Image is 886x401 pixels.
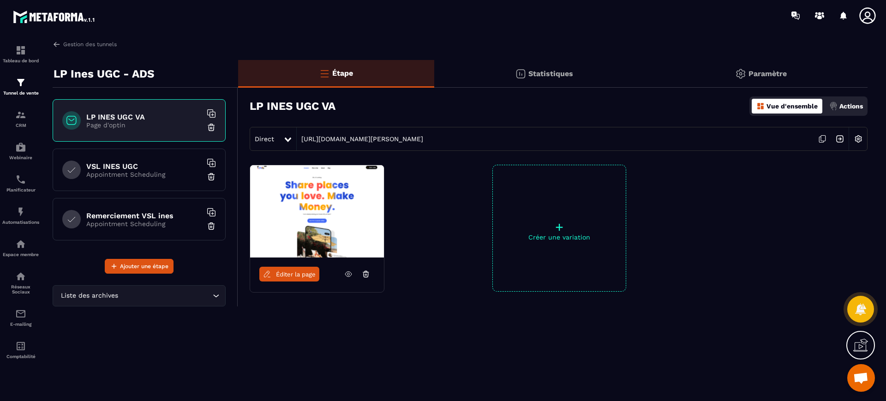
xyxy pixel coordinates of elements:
p: Appointment Scheduling [86,220,202,227]
p: Vue d'ensemble [766,102,818,110]
span: Éditer la page [276,271,316,278]
p: Réseaux Sociaux [2,284,39,294]
img: automations [15,206,26,217]
img: scheduler [15,174,26,185]
p: LP Ines UGC - ADS [54,65,154,83]
img: accountant [15,341,26,352]
h6: LP INES UGC VA [86,113,202,121]
div: Search for option [53,285,226,306]
p: Comptabilité [2,354,39,359]
img: automations [15,142,26,153]
img: setting-gr.5f69749f.svg [735,68,746,79]
a: social-networksocial-networkRéseaux Sociaux [2,264,39,301]
p: Webinaire [2,155,39,160]
img: formation [15,45,26,56]
img: logo [13,8,96,25]
p: Tableau de bord [2,58,39,63]
img: bars-o.4a397970.svg [319,68,330,79]
span: Ajouter une étape [120,262,168,271]
span: Direct [255,135,274,143]
img: trash [207,172,216,181]
p: Paramètre [748,69,787,78]
img: image [250,165,384,257]
img: formation [15,109,26,120]
p: CRM [2,123,39,128]
p: Actions [839,102,863,110]
a: formationformationTunnel de vente [2,70,39,102]
a: formationformationTableau de bord [2,38,39,70]
img: arrow-next.bcc2205e.svg [831,130,849,148]
p: + [493,221,626,233]
p: Automatisations [2,220,39,225]
img: trash [207,221,216,231]
a: automationsautomationsEspace membre [2,232,39,264]
p: Étape [332,69,353,78]
a: automationsautomationsWebinaire [2,135,39,167]
p: Tunnel de vente [2,90,39,96]
a: emailemailE-mailing [2,301,39,334]
h6: Remerciement VSL ines [86,211,202,220]
a: automationsautomationsAutomatisations [2,199,39,232]
a: formationformationCRM [2,102,39,135]
h6: VSL INES UGC [86,162,202,171]
img: stats.20deebd0.svg [515,68,526,79]
img: email [15,308,26,319]
input: Search for option [120,291,210,301]
img: arrow [53,40,61,48]
p: Appointment Scheduling [86,171,202,178]
a: accountantaccountantComptabilité [2,334,39,366]
img: social-network [15,271,26,282]
img: trash [207,123,216,132]
p: Créer une variation [493,233,626,241]
p: E-mailing [2,322,39,327]
a: Éditer la page [259,267,319,281]
img: setting-w.858f3a88.svg [850,130,867,148]
button: Ajouter une étape [105,259,174,274]
a: schedulerschedulerPlanificateur [2,167,39,199]
img: actions.d6e523a2.png [829,102,838,110]
h3: LP INES UGC VA [250,100,335,113]
p: Page d'optin [86,121,202,129]
a: Gestion des tunnels [53,40,117,48]
a: [URL][DOMAIN_NAME][PERSON_NAME] [297,135,423,143]
p: Statistiques [528,69,573,78]
img: dashboard-orange.40269519.svg [756,102,765,110]
p: Espace membre [2,252,39,257]
a: Ouvrir le chat [847,364,875,392]
img: automations [15,239,26,250]
p: Planificateur [2,187,39,192]
span: Liste des archives [59,291,120,301]
img: formation [15,77,26,88]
